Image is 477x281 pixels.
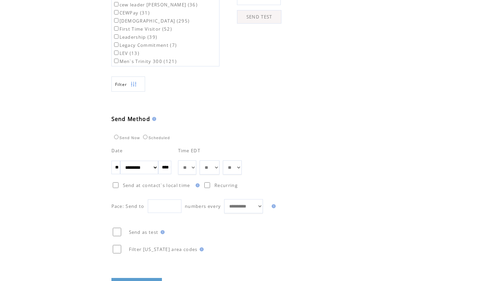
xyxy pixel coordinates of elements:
label: CEWPay (31) [113,10,150,16]
label: Send Now [112,136,140,140]
input: cew leader [PERSON_NAME] (36) [114,2,118,6]
input: Leadership (39) [114,34,118,39]
img: help.gif [194,183,200,187]
span: Date [111,148,123,154]
input: [DEMOGRAPHIC_DATA] (295) [114,18,118,23]
label: Leadership (39) [113,34,158,40]
img: help.gif [159,230,165,234]
a: Filter [111,76,145,92]
input: LEV (13) [114,51,118,55]
label: Scheduled [141,136,170,140]
span: Send at contact`s local time [123,182,190,188]
img: help.gif [270,204,276,208]
span: Filter [US_STATE] area codes [129,246,198,252]
label: [DEMOGRAPHIC_DATA] (295) [113,18,190,24]
img: help.gif [150,117,156,121]
a: SEND TEST [237,10,281,24]
span: Show filters [115,82,127,87]
input: Legacy Commitment (7) [114,42,118,47]
span: numbers every [185,203,221,209]
span: Time EDT [178,148,201,154]
label: First Time Visitor (52) [113,26,172,32]
input: CEWPay (31) [114,10,118,14]
span: Send Method [111,115,150,123]
span: Recurring [214,182,238,188]
input: Send Now [114,135,118,139]
label: Men`s Trinity 300 (121) [113,58,177,64]
label: cew leader [PERSON_NAME] (36) [113,2,198,8]
img: help.gif [198,247,204,251]
input: First Time Visitor (52) [114,26,118,31]
label: Legacy Commitment (7) [113,42,177,48]
img: filters.png [131,77,137,92]
span: Send as test [129,229,159,235]
input: Scheduled [143,135,147,139]
span: Pace: Send to [111,203,144,209]
label: LEV (13) [113,50,140,56]
input: Men`s Trinity 300 (121) [114,59,118,63]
